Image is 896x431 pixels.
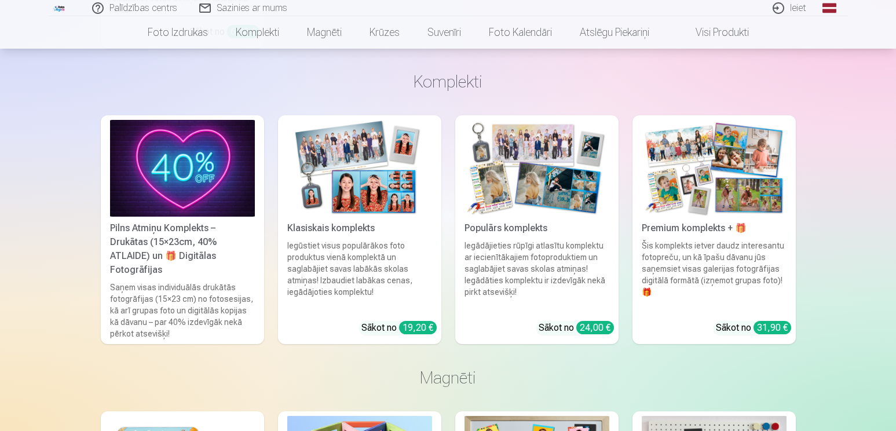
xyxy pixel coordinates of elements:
div: Premium komplekts + 🎁 [637,221,791,235]
img: Pilns Atmiņu Komplekts – Drukātas (15×23cm, 40% ATLAIDE) un 🎁 Digitālas Fotogrāfijas [110,120,255,217]
div: 19,20 € [399,321,437,334]
div: Iegādājieties rūpīgi atlasītu komplektu ar iecienītākajiem fotoproduktiem un saglabājiet savas sk... [460,240,614,312]
a: Foto izdrukas [134,16,222,49]
a: Visi produkti [663,16,763,49]
div: Klasiskais komplekts [283,221,437,235]
img: Premium komplekts + 🎁 [642,120,787,217]
h3: Magnēti [110,367,787,388]
div: Saņem visas individuālās drukātās fotogrāfijas (15×23 cm) no fotosesijas, kā arī grupas foto un d... [105,282,259,339]
a: Suvenīri [414,16,475,49]
div: 24,00 € [576,321,614,334]
div: 31,90 € [754,321,791,334]
img: Populārs komplekts [465,120,609,217]
div: Populārs komplekts [460,221,614,235]
a: Magnēti [293,16,356,49]
a: Krūzes [356,16,414,49]
div: Iegūstiet visus populārākos foto produktus vienā komplektā un saglabājiet savas labākās skolas at... [283,240,437,312]
div: Šis komplekts ietver daudz interesantu fotopreču, un kā īpašu dāvanu jūs saņemsiet visas galerija... [637,240,791,312]
a: Komplekti [222,16,293,49]
a: Pilns Atmiņu Komplekts – Drukātas (15×23cm, 40% ATLAIDE) un 🎁 Digitālas Fotogrāfijas Pilns Atmiņu... [101,115,264,344]
div: Sākot no [361,321,437,335]
a: Atslēgu piekariņi [566,16,663,49]
a: Foto kalendāri [475,16,566,49]
a: Premium komplekts + 🎁 Premium komplekts + 🎁Šis komplekts ietver daudz interesantu fotopreču, un k... [632,115,796,344]
a: Klasiskais komplektsKlasiskais komplektsIegūstiet visus populārākos foto produktus vienā komplekt... [278,115,441,344]
h3: Komplekti [110,71,787,92]
img: Klasiskais komplekts [287,120,432,217]
div: Sākot no [539,321,614,335]
a: Populārs komplektsPopulārs komplektsIegādājieties rūpīgi atlasītu komplektu ar iecienītākajiem fo... [455,115,619,344]
div: Pilns Atmiņu Komplekts – Drukātas (15×23cm, 40% ATLAIDE) un 🎁 Digitālas Fotogrāfijas [105,221,259,277]
img: /fa1 [53,5,66,12]
div: Sākot no [716,321,791,335]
